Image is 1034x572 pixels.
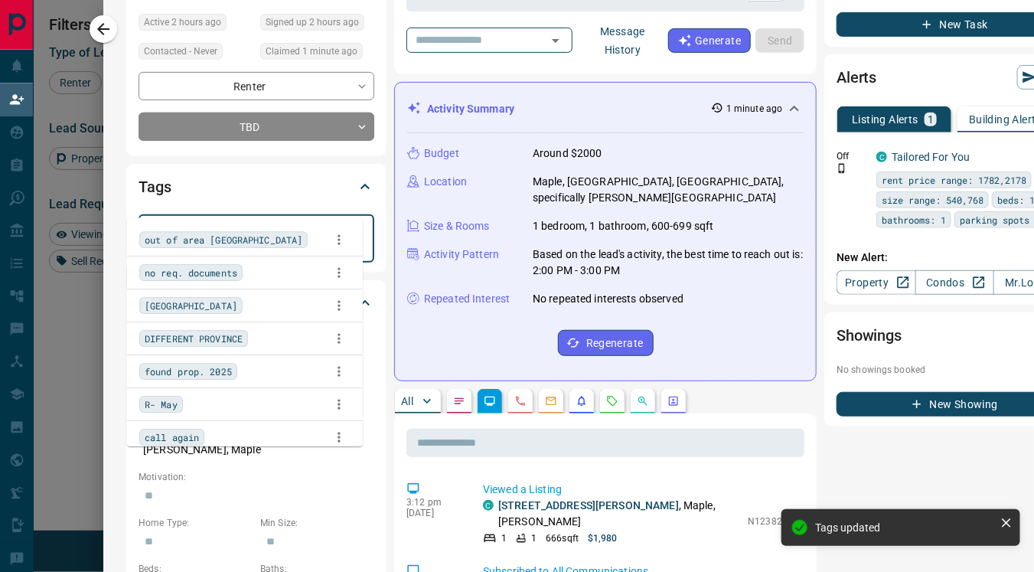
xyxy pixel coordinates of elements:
[668,28,751,53] button: Generate
[531,531,537,545] p: 1
[837,270,915,295] a: Property
[748,515,798,528] p: N12382328
[139,175,171,199] h2: Tags
[145,265,237,280] span: no req. documents
[406,497,460,508] p: 3:12 pm
[139,470,374,484] p: Motivation:
[837,163,847,174] svg: Push Notification Only
[852,114,918,125] p: Listing Alerts
[401,396,413,407] p: All
[667,395,680,407] svg: Agent Actions
[928,114,934,125] p: 1
[545,30,566,51] button: Open
[577,19,668,62] button: Message History
[144,44,217,59] span: Contacted - Never
[837,65,876,90] h2: Alerts
[533,145,602,162] p: Around $2000
[139,113,374,141] div: TBD
[424,174,467,190] p: Location
[484,395,496,407] svg: Lead Browsing Activity
[260,14,374,35] div: Sun Sep 14 2025
[576,395,588,407] svg: Listing Alerts
[483,500,494,511] div: condos.ca
[501,531,507,545] p: 1
[424,291,510,307] p: Repeated Interest
[260,43,374,64] div: Sun Sep 14 2025
[453,395,465,407] svg: Notes
[545,395,557,407] svg: Emails
[533,247,804,279] p: Based on the lead's activity, the best time to reach out is: 2:00 PM - 3:00 PM
[266,15,359,30] span: Signed up 2 hours ago
[139,437,374,463] p: [PERSON_NAME], Maple
[144,15,221,30] span: Active 2 hours ago
[533,291,683,307] p: No repeated interests observed
[424,218,490,234] p: Size & Rooms
[882,192,983,208] span: size range: 540,768
[424,247,499,263] p: Activity Pattern
[882,172,1026,188] span: rent price range: 1782,2178
[876,152,887,162] div: condos.ca
[139,14,253,35] div: Sun Sep 14 2025
[145,364,232,379] span: found prop. 2025
[145,331,243,346] span: DIFFERENT PROVINCE
[837,323,902,348] h2: Showings
[139,168,374,205] div: Tags
[514,395,527,407] svg: Calls
[145,397,178,412] span: R- May
[558,330,654,356] button: Regenerate
[533,174,804,206] p: Maple, [GEOGRAPHIC_DATA], [GEOGRAPHIC_DATA], specifically [PERSON_NAME][GEOGRAPHIC_DATA]
[424,145,459,162] p: Budget
[882,212,946,227] span: bathrooms: 1
[726,102,782,116] p: 1 minute ago
[139,516,253,530] p: Home Type:
[915,270,994,295] a: Condos
[260,516,374,530] p: Min Size:
[407,95,804,123] div: Activity Summary1 minute ago
[606,395,618,407] svg: Requests
[145,430,199,445] span: call again
[139,72,374,100] div: Renter
[483,482,798,498] p: Viewed a Listing
[815,521,994,534] div: Tags updated
[406,508,460,518] p: [DATE]
[533,218,714,234] p: 1 bedroom, 1 bathroom, 600-699 sqft
[145,232,302,247] span: out of area [GEOGRAPHIC_DATA]
[427,101,514,117] p: Activity Summary
[546,531,579,545] p: 666 sqft
[892,151,970,163] a: Tailored For You
[837,149,867,163] p: Off
[637,395,649,407] svg: Opportunities
[498,499,679,512] a: [STREET_ADDRESS][PERSON_NAME]
[588,531,618,545] p: $1,980
[498,498,740,530] p: , Maple, [PERSON_NAME]
[145,298,237,313] span: [GEOGRAPHIC_DATA]
[266,44,357,59] span: Claimed 1 minute ago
